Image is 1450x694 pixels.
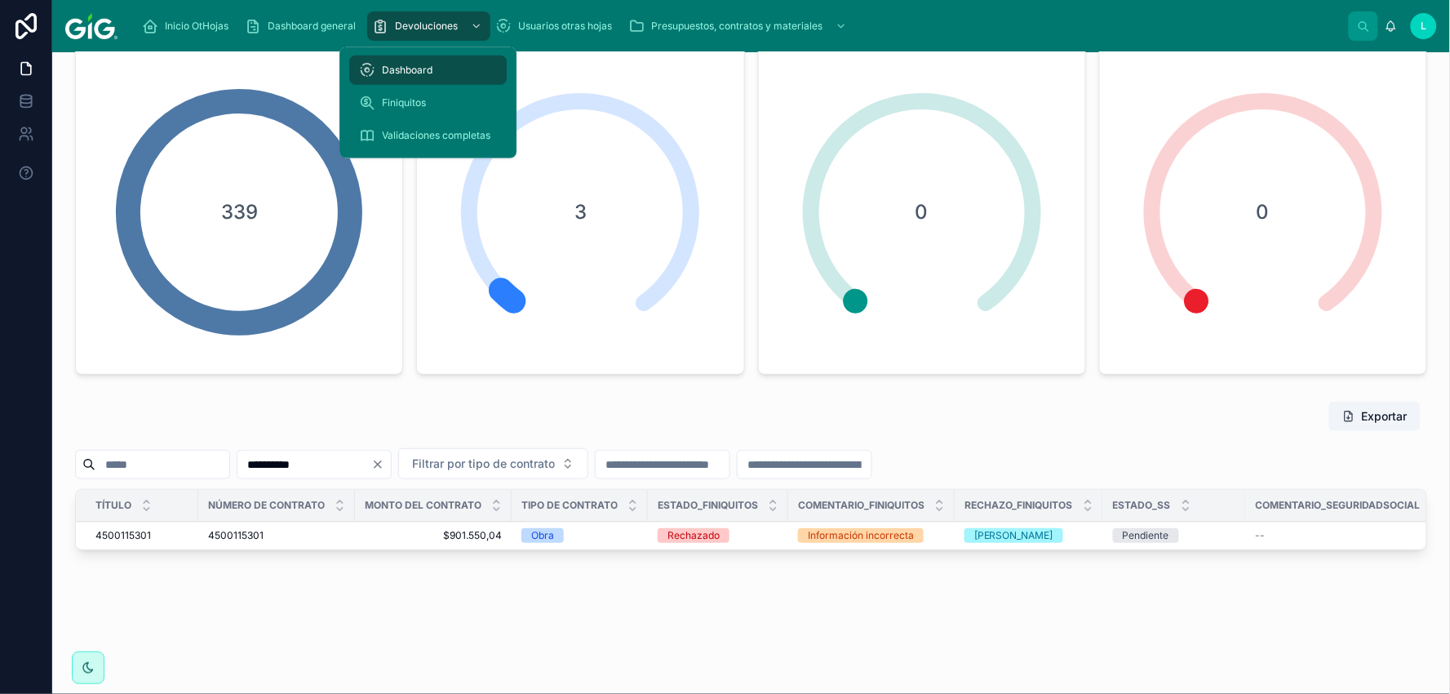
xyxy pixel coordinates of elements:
span: Número de contrato [208,499,325,512]
span: Inicio OtHojas [165,20,228,33]
span: Presupuestos, contratos y materiales [651,20,823,33]
span: 339 [184,199,295,225]
span: Monto del contrato [365,499,481,512]
a: Finiquitos [349,88,507,118]
span: Filtrar por tipo de contrato [412,456,555,472]
span: Comentario_SeguridadSocial [1256,499,1421,512]
a: Inicio OtHojas [137,11,240,41]
span: Estado_Finiquitos [658,499,758,512]
div: Rechazado [667,528,720,543]
button: Clear [371,458,391,471]
span: Estado_SS [1113,499,1171,512]
span: 3 [525,199,636,225]
button: Select Button [398,448,588,479]
div: Información incorrecta [808,528,914,543]
a: Dashboard [349,56,507,85]
a: Validaciones completas [349,121,507,150]
div: Pendiente [1123,528,1169,543]
span: 0 [867,199,978,225]
span: 4500115301 [208,529,264,542]
span: Título [95,499,131,512]
div: Obra [531,528,554,543]
div: [PERSON_NAME] [974,528,1053,543]
span: Devoluciones [395,20,458,33]
a: Devoluciones [367,11,490,41]
span: Usuarios otras hojas [518,20,612,33]
span: Validaciones completas [382,129,490,142]
span: $901.550,04 [365,529,502,542]
span: 0 [1208,199,1319,225]
span: Comentario_finiquitos [798,499,925,512]
div: scrollable content [131,8,1349,44]
a: Usuarios otras hojas [490,11,623,41]
img: App logo [65,13,118,39]
span: Dashboard [382,64,432,77]
a: Presupuestos, contratos y materiales [623,11,855,41]
a: Dashboard general [240,11,367,41]
span: Rechazo_Finiquitos [964,499,1073,512]
span: Tipo de contrato [521,499,618,512]
span: -- [1256,529,1266,542]
span: Dashboard general [268,20,356,33]
span: Finiquitos [382,96,426,109]
span: 4500115301 [95,529,151,542]
button: Exportar [1329,402,1421,431]
span: L [1421,20,1427,33]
